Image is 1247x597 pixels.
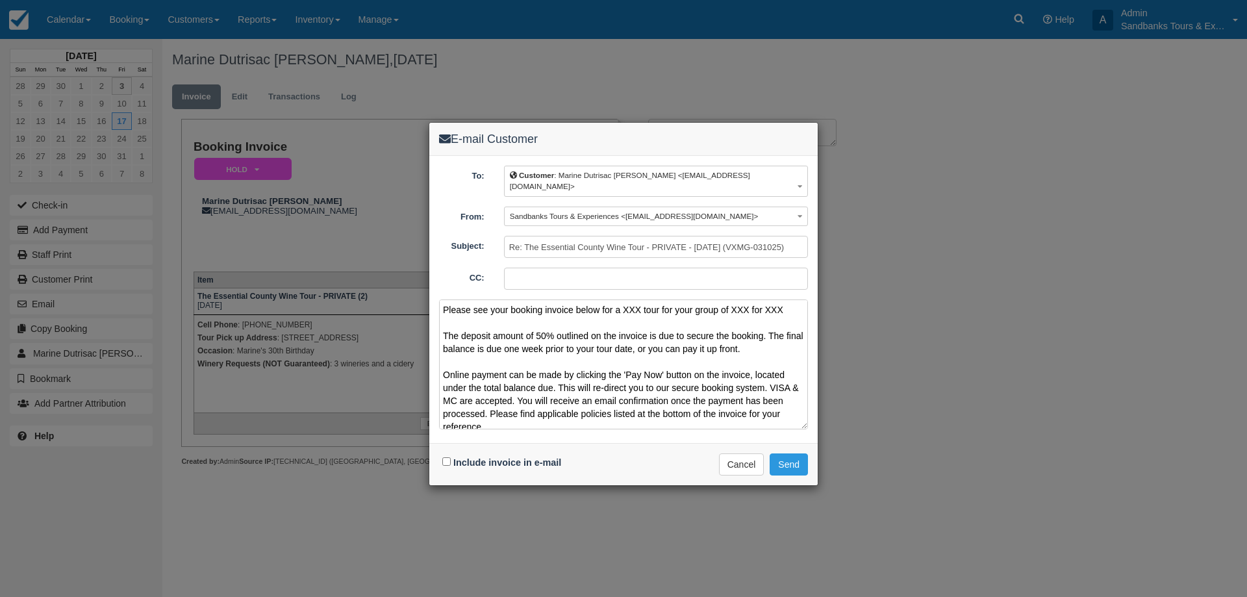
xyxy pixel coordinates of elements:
[719,453,764,476] button: Cancel
[429,207,494,223] label: From:
[429,236,494,253] label: Subject:
[439,133,808,146] h4: E-mail Customer
[453,457,561,468] label: Include invoice in e-mail
[519,171,554,179] b: Customer
[510,171,750,190] span: : Marine Dutrisac [PERSON_NAME] <[EMAIL_ADDRESS][DOMAIN_NAME]>
[504,207,808,227] button: Sandbanks Tours & Experiences <[EMAIL_ADDRESS][DOMAIN_NAME]>
[429,166,494,183] label: To:
[510,212,759,220] span: Sandbanks Tours & Experiences <[EMAIL_ADDRESS][DOMAIN_NAME]>
[504,166,808,196] button: Customer: Marine Dutrisac [PERSON_NAME] <[EMAIL_ADDRESS][DOMAIN_NAME]>
[429,268,494,285] label: CC:
[770,453,808,476] button: Send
